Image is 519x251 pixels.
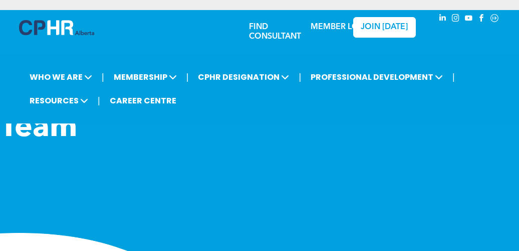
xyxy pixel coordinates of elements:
[27,68,95,86] span: WHO WE ARE
[195,68,292,86] span: CPHR DESIGNATION
[111,68,180,86] span: MEMBERSHIP
[353,17,416,38] a: JOIN [DATE]
[476,13,487,26] a: facebook
[452,67,455,87] li: |
[450,13,461,26] a: instagram
[463,13,474,26] a: youtube
[437,13,448,26] a: linkedin
[102,67,104,87] li: |
[308,68,446,86] span: PROFESSIONAL DEVELOPMENT
[186,67,189,87] li: |
[19,20,94,35] img: A blue and white logo for cp alberta
[27,91,91,110] span: RESOURCES
[311,23,373,31] a: MEMBER LOGIN
[299,67,301,87] li: |
[249,23,301,41] a: FIND CONSULTANT
[107,91,179,110] a: CAREER CENTRE
[489,13,500,26] a: Social network
[361,23,408,32] span: JOIN [DATE]
[98,90,100,111] li: |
